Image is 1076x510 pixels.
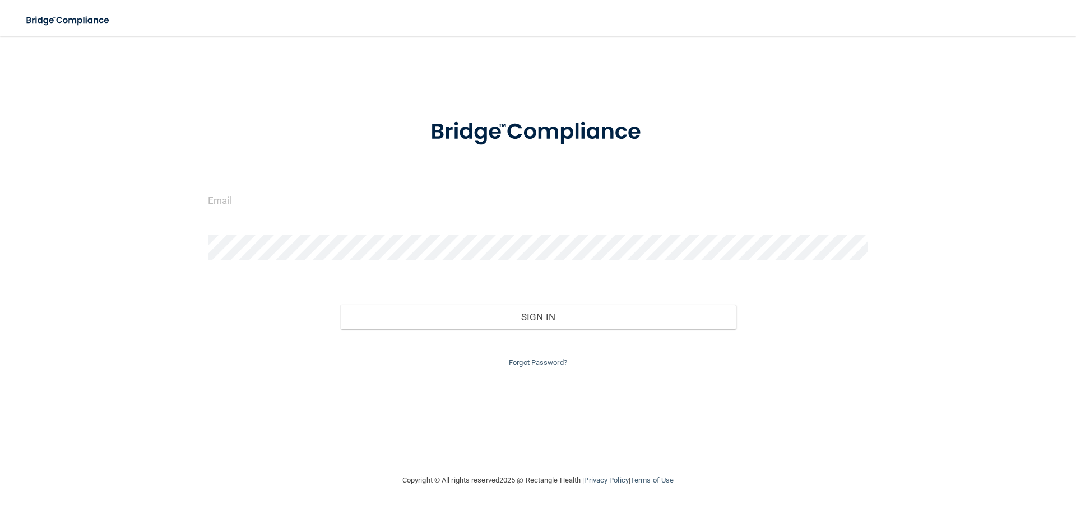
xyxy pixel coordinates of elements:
[333,462,743,498] div: Copyright © All rights reserved 2025 @ Rectangle Health | |
[584,476,628,484] a: Privacy Policy
[340,305,736,329] button: Sign In
[208,188,868,213] input: Email
[17,9,120,32] img: bridge_compliance_login_screen.278c3ca4.svg
[509,358,567,367] a: Forgot Password?
[407,103,669,161] img: bridge_compliance_login_screen.278c3ca4.svg
[630,476,674,484] a: Terms of Use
